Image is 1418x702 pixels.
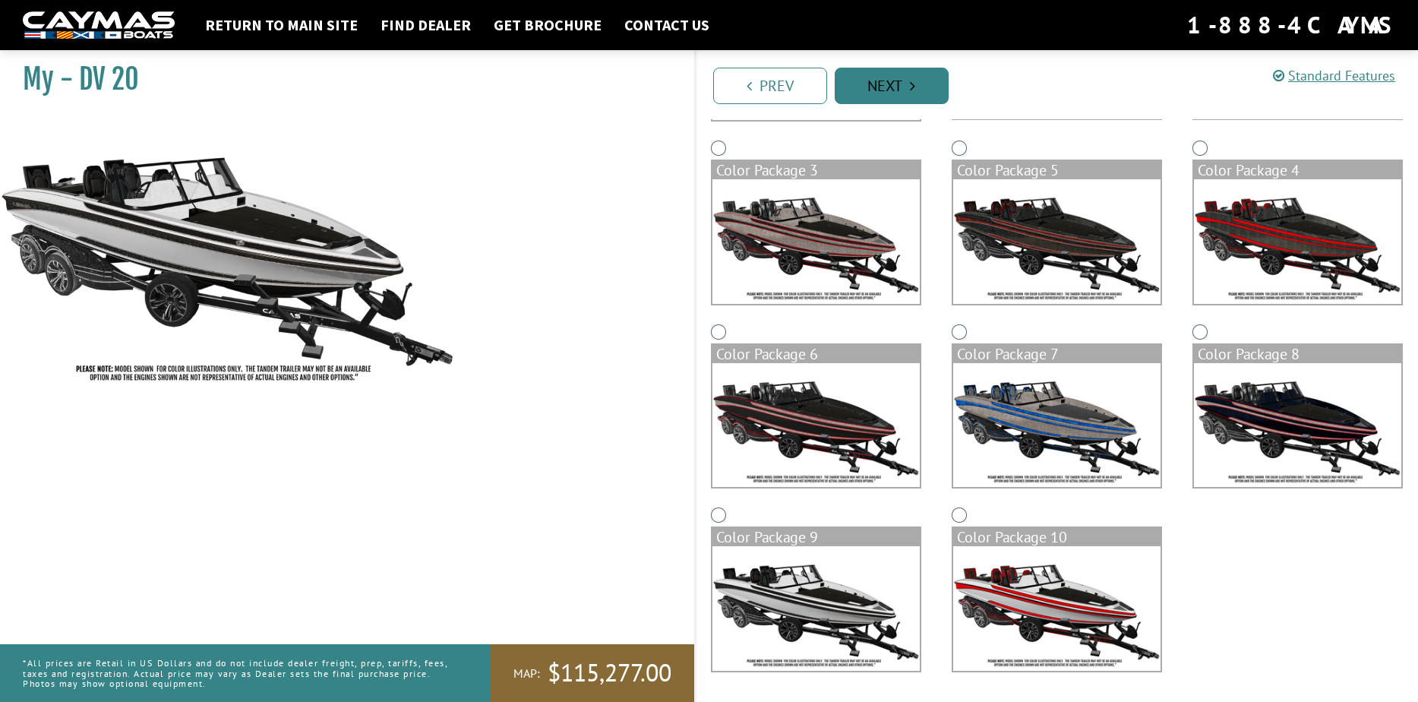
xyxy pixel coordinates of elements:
a: Standard Features [1273,67,1395,84]
a: Find Dealer [373,15,478,35]
img: color_package_384.png [712,179,920,304]
div: Color Package 4 [1194,161,1401,179]
a: Next [835,68,949,104]
div: Color Package 5 [953,161,1161,179]
a: Prev [713,68,827,104]
a: MAP:$115,277.00 [491,644,694,702]
div: Color Package 3 [712,161,920,179]
img: color_package_390.png [712,546,920,671]
img: color_package_391.png [953,546,1161,671]
div: Color Package 10 [953,528,1161,546]
img: color_package_386.png [1194,179,1401,304]
img: color_package_389.png [1194,363,1401,488]
img: white-logo-c9c8dbefe5ff5ceceb0f0178aa75bf4bb51f6bca0971e226c86eb53dfe498488.png [23,11,175,40]
span: MAP: [513,666,540,681]
img: color_package_385.png [953,179,1161,304]
a: Return to main site [197,15,365,35]
img: color_package_387.png [712,363,920,488]
div: Color Package 8 [1194,345,1401,363]
div: Color Package 7 [953,345,1161,363]
div: 1-888-4CAYMAS [1187,8,1395,42]
div: Color Package 9 [712,528,920,546]
div: Color Package 6 [712,345,920,363]
span: $115,277.00 [548,657,671,689]
img: color_package_388.png [953,363,1161,488]
p: *All prices are Retail in US Dollars and do not include dealer freight, prep, tariffs, fees, taxe... [23,650,456,696]
a: Contact Us [617,15,717,35]
h1: My - DV 20 [23,62,656,96]
a: Get Brochure [486,15,609,35]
